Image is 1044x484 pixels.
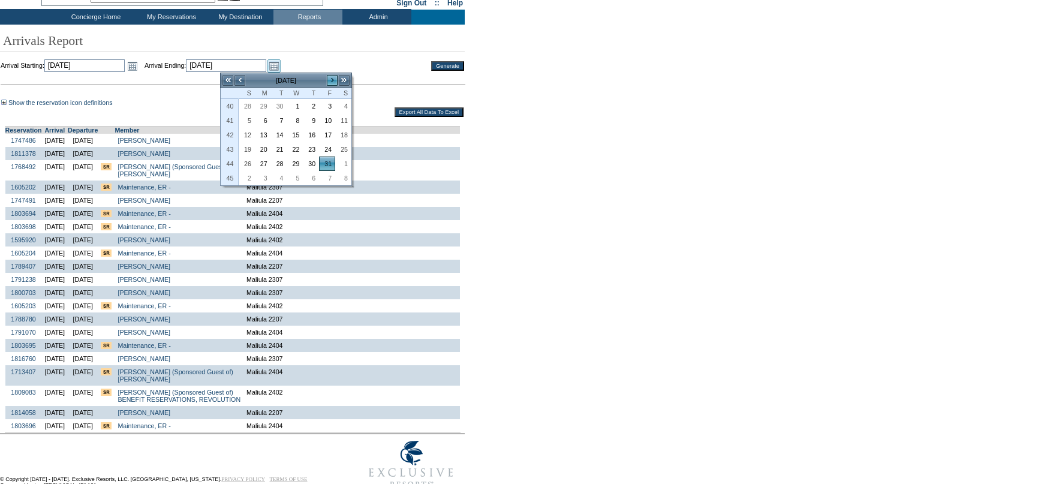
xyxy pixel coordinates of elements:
th: 40 [221,99,239,113]
td: Maliula 2402 [243,220,460,233]
a: 3 [320,100,335,113]
td: Thursday, October 23, 2025 [303,142,319,157]
a: 1814058 [11,409,36,416]
td: Sunday, October 26, 2025 [239,157,255,171]
a: 1605202 [11,184,36,191]
td: Friday, October 24, 2025 [319,142,335,157]
td: [DATE] [68,181,98,194]
td: Tuesday, November 04, 2025 [271,171,287,185]
a: 1811378 [11,150,36,157]
td: Monday, October 20, 2025 [255,142,271,157]
a: 12 [239,128,254,142]
td: Wednesday, October 08, 2025 [287,113,303,128]
a: 1747486 [11,137,36,144]
td: Monday, October 27, 2025 [255,157,271,171]
input: There are special requests for this reservation! [101,389,112,396]
td: Admin [342,10,411,25]
td: [DATE] [68,207,98,220]
td: Thursday, October 09, 2025 [303,113,319,128]
th: 43 [221,142,239,157]
a: 16 [303,128,318,142]
a: 14 [272,128,287,142]
input: There are special requests for this reservation! [101,163,112,170]
a: TERMS OF USE [270,476,308,482]
td: [DATE] [42,260,68,273]
a: 2 [239,172,254,185]
th: Monday [255,88,271,99]
td: Tuesday, September 30, 2025 [271,99,287,113]
a: << [222,74,234,86]
input: There are special requests for this reservation! [101,342,112,349]
a: PRIVACY POLICY [221,476,265,482]
td: Maliula 2307 [243,286,460,299]
td: [DATE] [42,147,68,160]
td: Maliula 2207 [243,194,460,207]
td: Wednesday, October 15, 2025 [287,128,303,142]
a: [PERSON_NAME] [118,409,170,416]
td: [DATE] [42,419,68,433]
td: Arrival Starting: Arrival Ending: [1,59,415,73]
a: 29 [255,100,270,113]
th: Thursday [303,88,319,99]
a: 1791070 [11,329,36,336]
td: [DATE] [68,233,98,246]
td: Saturday, October 04, 2025 [335,99,351,113]
td: [DATE] [68,260,98,273]
td: Thursday, October 30, 2025 [303,157,319,171]
td: [DATE] [68,419,98,433]
td: Monday, October 06, 2025 [255,113,271,128]
a: 1605204 [11,249,36,257]
td: My Destination [204,10,273,25]
td: [DATE] [68,365,98,386]
td: [DATE] [68,246,98,260]
a: 29 [288,157,303,170]
a: 31 [320,157,335,170]
td: Tuesday, October 21, 2025 [271,142,287,157]
a: 1747491 [11,197,36,204]
a: 1803698 [11,223,36,230]
a: 1 [288,100,303,113]
td: Wednesday, October 01, 2025 [287,99,303,113]
td: Sunday, October 19, 2025 [239,142,255,157]
a: [PERSON_NAME] [118,276,170,283]
a: 18 [336,128,351,142]
a: 28 [272,157,287,170]
a: 6 [255,114,270,127]
td: Wednesday, October 29, 2025 [287,157,303,171]
td: Maliula 2207 [243,406,460,419]
td: Maliula 2207 [243,312,460,326]
td: [DATE] [68,220,98,233]
a: 30 [303,157,318,170]
input: There are special requests for this reservation! [101,249,112,257]
a: Maintenance, ER - [118,210,170,217]
td: Maliula 2307 [243,273,460,286]
th: Friday [319,88,335,99]
a: 15 [288,128,303,142]
a: Open the calendar popup. [267,59,281,73]
a: 1713407 [11,368,36,375]
th: Wednesday [287,88,303,99]
td: Tuesday, October 28, 2025 [271,157,287,171]
a: [PERSON_NAME] [118,150,170,157]
a: [PERSON_NAME] [118,315,170,323]
a: > [326,74,338,86]
td: [DATE] [42,339,68,352]
a: 1803695 [11,342,36,349]
td: Maliula 2402 [243,233,460,246]
td: Concierge Home [53,10,136,25]
a: 1809083 [11,389,36,396]
td: Maliula 2404 [243,246,460,260]
td: [DATE] [68,147,98,160]
a: 13 [255,128,270,142]
td: [DATE] [68,194,98,207]
td: [DATE] [68,386,98,406]
td: [DATE] [42,286,68,299]
td: Saturday, October 11, 2025 [335,113,351,128]
td: Maliula 2404 [243,339,460,352]
td: Sunday, October 05, 2025 [239,113,255,128]
th: Sunday [239,88,255,99]
td: [DATE] [42,160,68,181]
input: There are special requests for this reservation! [101,302,112,309]
th: 44 [221,157,239,171]
td: Saturday, October 25, 2025 [335,142,351,157]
